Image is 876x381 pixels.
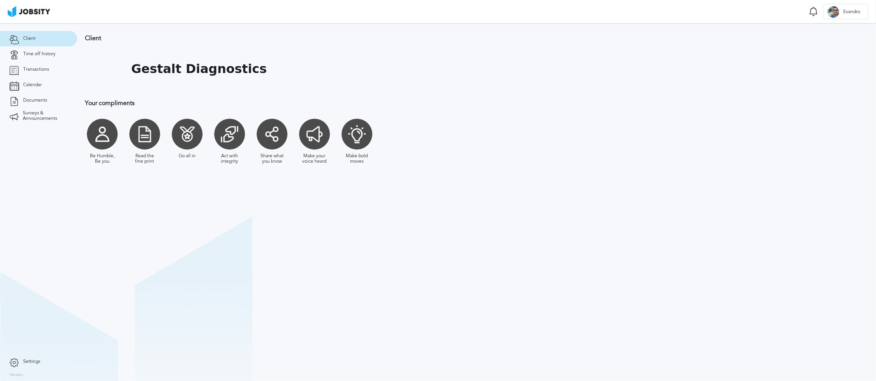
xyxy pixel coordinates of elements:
h3: Client [85,35,504,42]
label: Version: [10,373,24,378]
div: Make your voice heard [301,153,328,164]
span: Calendar [23,82,42,88]
span: Surveys & Announcements [23,111,68,121]
h3: Your compliments [85,100,504,107]
div: E [828,6,839,18]
div: Be Humble, Be you [89,153,116,164]
h1: Gestalt Diagnostics [131,62,267,76]
div: Make bold moves [343,153,370,164]
span: Evandro [839,9,864,15]
div: Act with integrity [216,153,243,164]
div: Read the fine print [131,153,158,164]
span: Transactions [23,67,49,72]
img: ab4bad089aa723f57921c736e9817d99.png [8,6,50,17]
span: Settings [23,359,40,364]
div: Go all in [179,153,196,159]
span: Documents [23,98,47,103]
button: EEvandro [824,4,868,19]
div: Share what you know [259,153,286,164]
span: Time off history [23,51,56,57]
span: Client [23,36,36,41]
